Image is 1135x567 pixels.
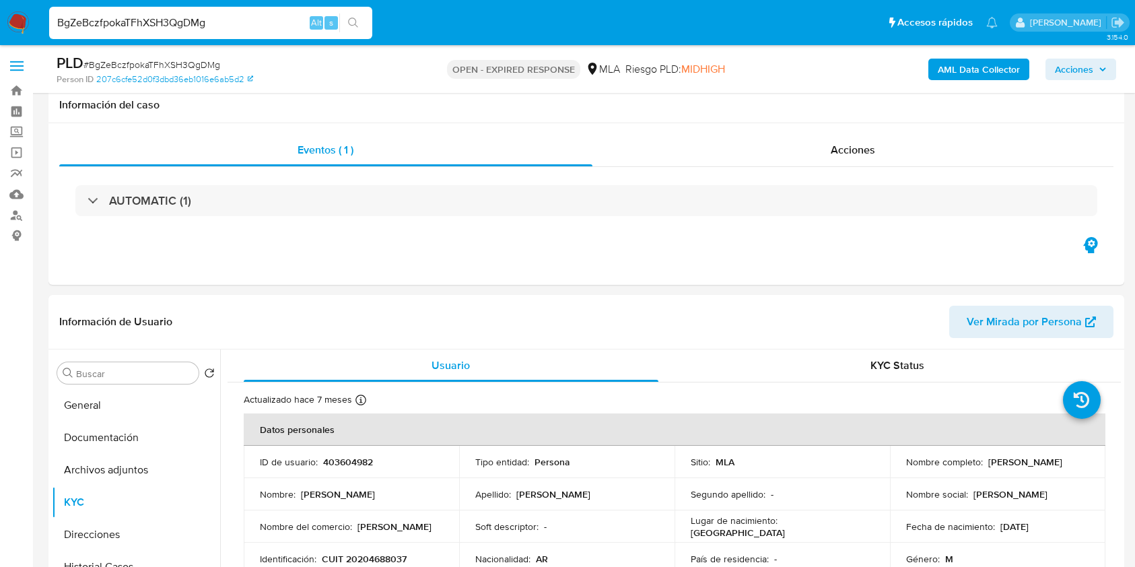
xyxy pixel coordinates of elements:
[1030,16,1106,29] p: patricia.mayol@mercadolibre.com
[76,368,193,380] input: Buscar
[298,142,353,158] span: Eventos ( 1 )
[691,553,769,565] p: País de residencia :
[311,16,322,29] span: Alt
[897,15,973,30] span: Accesos rápidos
[967,306,1082,338] span: Ver Mirada por Persona
[475,521,539,533] p: Soft descriptor :
[260,553,316,565] p: Identificación :
[1055,59,1093,80] span: Acciones
[57,73,94,86] b: Person ID
[945,553,953,565] p: M
[59,315,172,329] h1: Información de Usuario
[475,553,530,565] p: Nacionalidad :
[716,456,734,468] p: MLA
[691,488,765,500] p: Segundo apellido :
[323,456,373,468] p: 403604982
[691,456,710,468] p: Sitio :
[52,519,220,551] button: Direcciones
[586,62,620,77] div: MLA
[986,17,998,28] a: Notificaciones
[329,16,333,29] span: s
[357,521,432,533] p: [PERSON_NAME]
[96,73,253,86] a: 207c6cfe52d0f3dbd36eb1016e6ab5d2
[906,553,940,565] p: Género :
[691,527,785,539] p: [GEOGRAPHIC_DATA]
[1045,59,1116,80] button: Acciones
[949,306,1113,338] button: Ver Mirada por Persona
[938,59,1020,80] b: AML Data Collector
[536,553,548,565] p: AR
[928,59,1029,80] button: AML Data Collector
[260,488,296,500] p: Nombre :
[109,193,191,208] h3: AUTOMATIC (1)
[52,454,220,486] button: Archivos adjuntos
[75,185,1097,216] div: AUTOMATIC (1)
[52,486,220,519] button: KYC
[516,488,590,500] p: [PERSON_NAME]
[63,368,73,378] button: Buscar
[52,389,220,422] button: General
[83,58,220,71] span: # BgZeBczfpokaTFhXSH3QgDMg
[204,368,215,382] button: Volver al orden por defecto
[57,52,83,73] b: PLD
[301,488,375,500] p: [PERSON_NAME]
[1000,521,1029,533] p: [DATE]
[906,488,968,500] p: Nombre social :
[260,456,318,468] p: ID de usuario :
[447,60,580,79] p: OPEN - EXPIRED RESPONSE
[906,456,983,468] p: Nombre completo :
[831,142,875,158] span: Acciones
[49,14,372,32] input: Buscar usuario o caso...
[681,61,725,77] span: MIDHIGH
[906,521,995,533] p: Fecha de nacimiento :
[339,13,367,32] button: search-icon
[244,413,1105,446] th: Datos personales
[475,488,511,500] p: Apellido :
[322,553,407,565] p: CUIT 20204688037
[260,521,352,533] p: Nombre del comercio :
[59,98,1113,112] h1: Información del caso
[432,358,470,373] span: Usuario
[244,393,352,406] p: Actualizado hace 7 meses
[544,521,547,533] p: -
[535,456,570,468] p: Persona
[771,488,773,500] p: -
[52,422,220,454] button: Documentación
[691,514,778,527] p: Lugar de nacimiento :
[625,62,725,77] span: Riesgo PLD:
[1111,15,1125,30] a: Salir
[475,456,529,468] p: Tipo entidad :
[774,553,777,565] p: -
[870,358,924,373] span: KYC Status
[988,456,1062,468] p: [PERSON_NAME]
[973,488,1047,500] p: [PERSON_NAME]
